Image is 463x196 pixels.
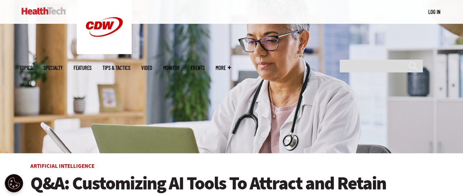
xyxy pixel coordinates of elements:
[30,162,94,170] a: Artificial Intelligence
[77,48,132,56] a: CDW
[22,7,66,15] img: Home
[19,65,33,71] span: Topics
[5,174,23,192] div: Cookie Settings
[74,65,92,71] a: Features
[216,65,231,71] span: More
[141,65,152,71] a: Video
[102,65,130,71] a: Tips & Tactics
[428,8,440,15] a: Log in
[5,174,23,192] button: Open Preferences
[163,65,180,71] a: MonITor
[428,8,440,16] div: User menu
[44,65,63,71] span: Specialty
[191,65,205,71] a: Events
